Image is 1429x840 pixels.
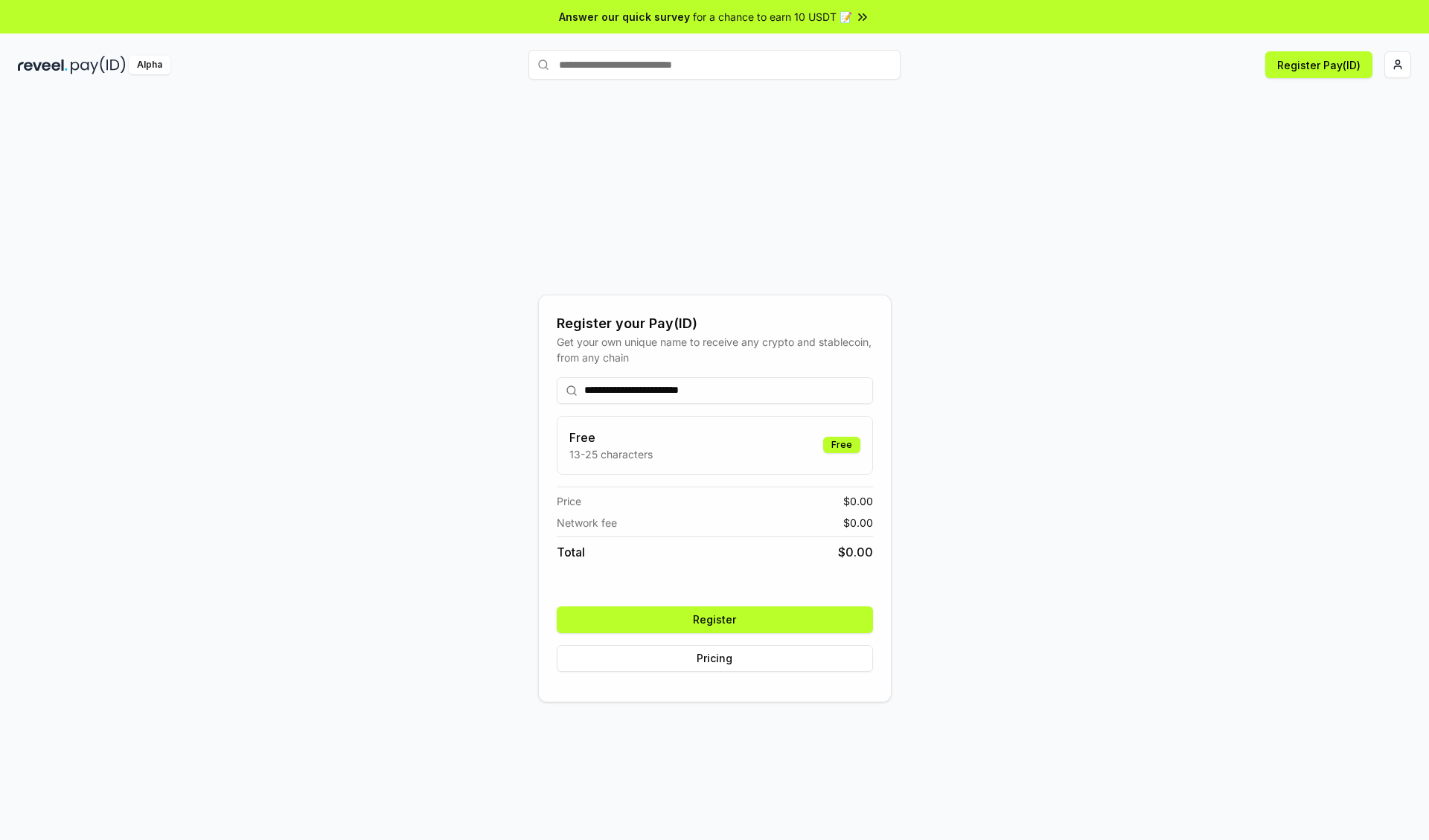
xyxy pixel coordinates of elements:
[838,543,873,561] span: $ 0.00
[843,515,873,530] span: $ 0.00
[557,645,873,672] button: Pricing
[71,56,126,74] img: pay_id
[129,56,170,74] div: Alpha
[557,543,585,561] span: Total
[18,56,68,74] img: reveel_dark
[557,515,617,530] span: Network fee
[569,446,653,462] p: 13-25 characters
[557,493,581,509] span: Price
[557,334,873,365] div: Get your own unique name to receive any crypto and stablecoin, from any chain
[557,313,873,334] div: Register your Pay(ID)
[823,437,860,453] div: Free
[557,606,873,633] button: Register
[559,9,690,25] span: Answer our quick survey
[843,493,873,509] span: $ 0.00
[1265,51,1372,78] button: Register Pay(ID)
[569,429,653,446] h3: Free
[693,9,852,25] span: for a chance to earn 10 USDT 📝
